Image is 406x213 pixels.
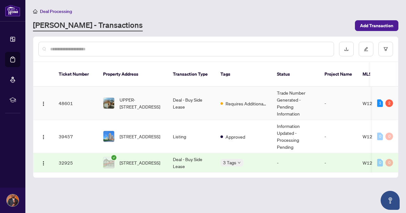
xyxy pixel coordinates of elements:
img: Logo [41,101,46,106]
button: filter [378,42,393,56]
span: edit [364,47,368,51]
span: [STREET_ADDRESS] [120,159,160,166]
td: 48601 [54,87,98,120]
button: Logo [38,131,49,141]
span: Requires Additional Docs [226,100,267,107]
td: Trade Number Generated - Pending Information [272,87,319,120]
span: 3 Tags [223,159,236,166]
span: home [33,9,37,14]
div: 0 [377,159,383,166]
span: filter [383,47,388,51]
th: Status [272,62,319,87]
span: W12323294 [363,100,390,106]
td: - [272,153,319,172]
div: 0 [377,133,383,140]
img: Logo [41,161,46,166]
th: Transaction Type [168,62,215,87]
img: logo [5,5,20,16]
td: Information Updated - Processing Pending [272,120,319,153]
span: W12212824 [363,134,390,139]
span: Deal Processing [40,9,72,14]
div: 0 [385,133,393,140]
th: Ticket Number [54,62,98,87]
div: 2 [385,99,393,107]
span: Add Transaction [360,21,393,31]
th: Tags [215,62,272,87]
td: - [319,87,357,120]
div: 0 [385,159,393,166]
span: check-circle [111,155,116,160]
img: thumbnail-img [103,131,114,142]
td: - [319,120,357,153]
td: 32925 [54,153,98,172]
img: Profile Icon [7,194,19,206]
div: 1 [377,99,383,107]
button: Logo [38,98,49,108]
th: Property Address [98,62,168,87]
button: edit [359,42,373,56]
span: W12029143 [363,160,390,166]
td: - [319,153,357,172]
img: thumbnail-img [103,157,114,168]
button: Open asap [381,191,400,210]
a: [PERSON_NAME] - Transactions [33,20,143,31]
button: download [339,42,354,56]
span: Approved [226,133,245,140]
button: Logo [38,158,49,168]
span: down [238,161,241,164]
button: Add Transaction [355,20,398,31]
span: [STREET_ADDRESS] [120,133,160,140]
span: download [344,47,349,51]
td: Deal - Buy Side Lease [168,153,215,172]
img: thumbnail-img [103,98,114,109]
img: Logo [41,135,46,140]
th: Project Name [319,62,357,87]
td: 39457 [54,120,98,153]
td: Listing [168,120,215,153]
span: UPPER-[STREET_ADDRESS] [120,96,163,110]
th: MLS # [357,62,396,87]
td: Deal - Buy Side Lease [168,87,215,120]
